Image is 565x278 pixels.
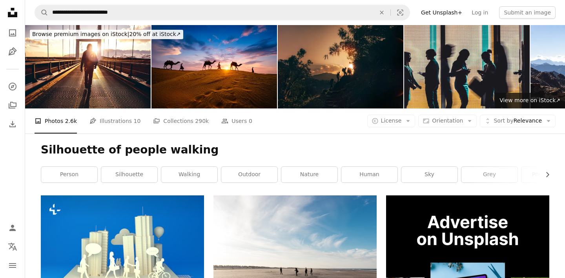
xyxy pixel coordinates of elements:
img: Indian cameleers camel driver with camel silhouettes in dunes on sunset. Jaisalmer, Rajasthan, India [151,25,277,108]
span: 0 [249,117,252,125]
span: Sort by [494,117,513,124]
button: Language [5,239,20,255]
a: Pop-Up Book - City Lifestyle. Styled 3D pop-up book city with busy urban city people going about ... [41,249,204,256]
a: Photos [5,25,20,41]
button: Sort byRelevance [480,115,556,127]
span: View more on iStock ↗ [499,97,560,103]
a: Log in [467,6,493,19]
a: outdoor [221,167,277,182]
img: Solo traveler walking on a bridge with arm raised [25,25,151,108]
span: Relevance [494,117,542,125]
a: nature [281,167,337,182]
a: Log in / Sign up [5,220,20,236]
a: View more on iStock↗ [495,93,565,108]
form: Find visuals sitewide [35,5,410,20]
button: Clear [373,5,390,20]
span: Orientation [432,117,463,124]
span: 10 [134,117,141,125]
a: Browse premium images on iStock|20% off at iStock↗ [25,25,188,44]
button: Visual search [391,5,410,20]
span: 290k [195,117,209,125]
a: people walking on brown sand under blue sky during daytime [213,246,377,253]
a: grey [461,167,518,182]
button: Menu [5,258,20,273]
a: Get Unsplash+ [416,6,467,19]
a: Illustrations 10 [89,108,140,134]
img: Business people silhouettes [404,25,530,108]
button: Orientation [418,115,477,127]
a: Users 0 [221,108,252,134]
span: Browse premium images on iStock | [32,31,129,37]
button: License [367,115,416,127]
div: 20% off at iStock ↗ [30,30,183,39]
a: Explore [5,79,20,94]
button: Search Unsplash [35,5,48,20]
img: Rising up [278,25,403,108]
a: Illustrations [5,44,20,60]
button: Submit an image [499,6,556,19]
a: walking [161,167,217,182]
a: Download History [5,116,20,132]
button: scroll list to the right [540,167,549,182]
a: silhouette [101,167,157,182]
h1: Silhouette of people walking [41,143,549,157]
a: sky [401,167,457,182]
a: Collections [5,97,20,113]
span: License [381,117,402,124]
a: person [41,167,97,182]
a: human [341,167,397,182]
a: Collections 290k [153,108,209,134]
